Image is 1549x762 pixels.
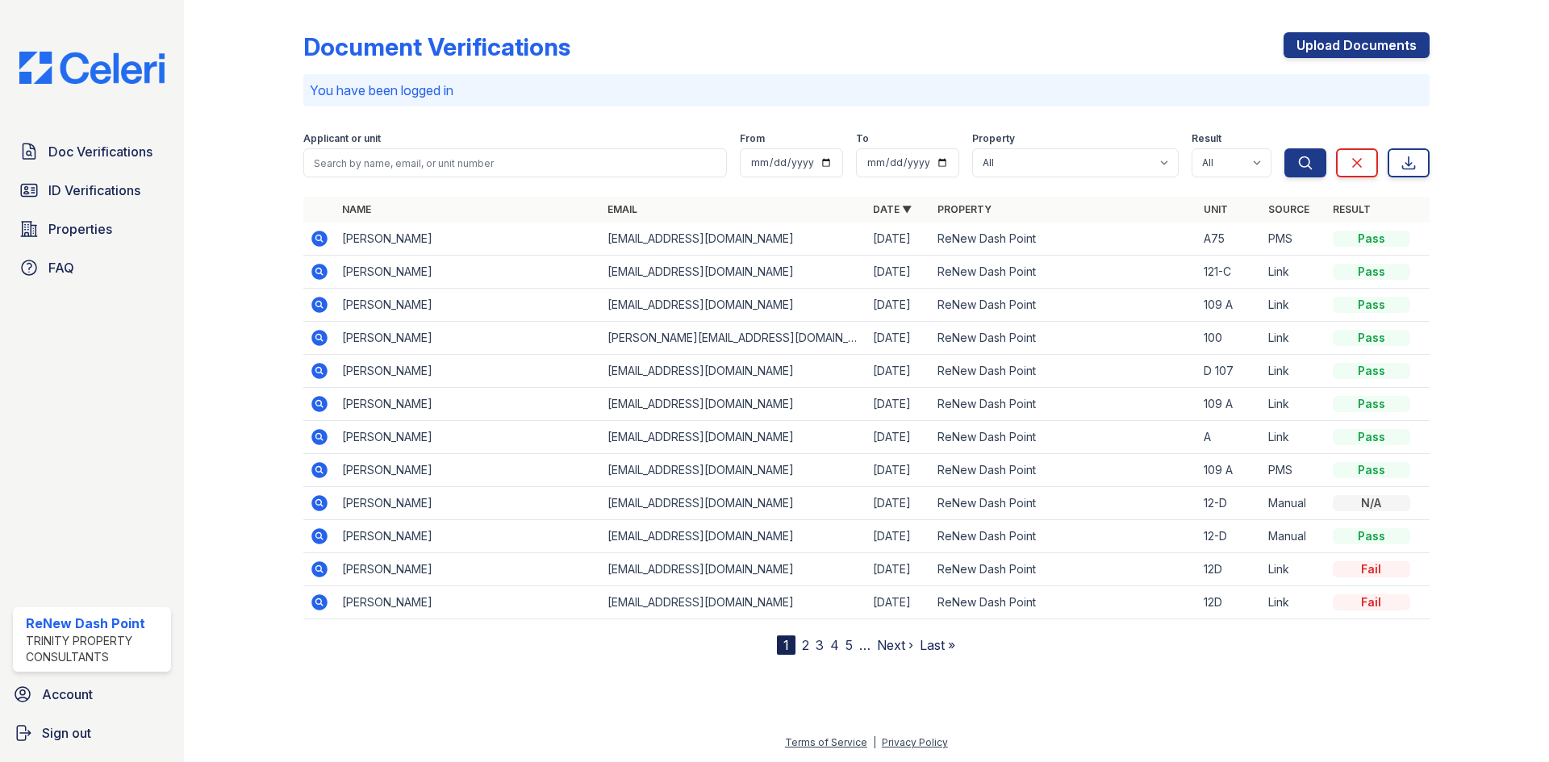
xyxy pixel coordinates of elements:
[785,736,867,748] a: Terms of Service
[601,421,866,454] td: [EMAIL_ADDRESS][DOMAIN_NAME]
[310,81,1423,100] p: You have been logged in
[601,289,866,322] td: [EMAIL_ADDRESS][DOMAIN_NAME]
[1192,132,1221,145] label: Result
[1333,264,1410,280] div: Pass
[1333,528,1410,544] div: Pass
[866,322,931,355] td: [DATE]
[6,678,177,710] a: Account
[931,256,1196,289] td: ReNew Dash Point
[1333,495,1410,511] div: N/A
[336,388,601,421] td: [PERSON_NAME]
[866,289,931,322] td: [DATE]
[13,213,171,245] a: Properties
[336,289,601,322] td: [PERSON_NAME]
[1197,289,1262,322] td: 109 A
[1262,520,1326,553] td: Manual
[601,553,866,586] td: [EMAIL_ADDRESS][DOMAIN_NAME]
[1197,553,1262,586] td: 12D
[877,637,913,653] a: Next ›
[1262,256,1326,289] td: Link
[866,388,931,421] td: [DATE]
[845,637,853,653] a: 5
[13,135,171,168] a: Doc Verifications
[607,203,637,215] a: Email
[26,614,165,633] div: ReNew Dash Point
[1197,520,1262,553] td: 12-D
[873,736,876,748] div: |
[48,219,112,239] span: Properties
[1262,553,1326,586] td: Link
[601,586,866,619] td: [EMAIL_ADDRESS][DOMAIN_NAME]
[931,553,1196,586] td: ReNew Dash Point
[1262,322,1326,355] td: Link
[882,736,948,748] a: Privacy Policy
[931,223,1196,256] td: ReNew Dash Point
[48,258,74,277] span: FAQ
[601,355,866,388] td: [EMAIL_ADDRESS][DOMAIN_NAME]
[1333,561,1410,577] div: Fail
[1333,429,1410,445] div: Pass
[866,223,931,256] td: [DATE]
[972,132,1015,145] label: Property
[1204,203,1228,215] a: Unit
[830,637,839,653] a: 4
[1197,355,1262,388] td: D 107
[866,487,931,520] td: [DATE]
[1262,289,1326,322] td: Link
[1197,256,1262,289] td: 121-C
[336,256,601,289] td: [PERSON_NAME]
[13,252,171,284] a: FAQ
[6,52,177,84] img: CE_Logo_Blue-a8612792a0a2168367f1c8372b55b34899dd931a85d93a1a3d3e32e68fde9ad4.png
[601,520,866,553] td: [EMAIL_ADDRESS][DOMAIN_NAME]
[1268,203,1309,215] a: Source
[1333,594,1410,610] div: Fail
[931,421,1196,454] td: ReNew Dash Point
[1197,223,1262,256] td: A75
[336,223,601,256] td: [PERSON_NAME]
[336,454,601,487] td: [PERSON_NAME]
[1262,388,1326,421] td: Link
[336,553,601,586] td: [PERSON_NAME]
[866,586,931,619] td: [DATE]
[777,635,795,655] div: 1
[931,289,1196,322] td: ReNew Dash Point
[866,454,931,487] td: [DATE]
[873,203,912,215] a: Date ▼
[1197,322,1262,355] td: 100
[6,717,177,749] a: Sign out
[601,388,866,421] td: [EMAIL_ADDRESS][DOMAIN_NAME]
[931,454,1196,487] td: ReNew Dash Point
[336,487,601,520] td: [PERSON_NAME]
[740,132,765,145] label: From
[303,132,381,145] label: Applicant or unit
[920,637,955,653] a: Last »
[1197,421,1262,454] td: A
[1197,487,1262,520] td: 12-D
[1284,32,1430,58] a: Upload Documents
[866,421,931,454] td: [DATE]
[336,520,601,553] td: [PERSON_NAME]
[1262,586,1326,619] td: Link
[1197,388,1262,421] td: 109 A
[1197,586,1262,619] td: 12D
[802,637,809,653] a: 2
[42,685,93,704] span: Account
[866,520,931,553] td: [DATE]
[601,487,866,520] td: [EMAIL_ADDRESS][DOMAIN_NAME]
[1262,454,1326,487] td: PMS
[1333,330,1410,346] div: Pass
[42,723,91,743] span: Sign out
[1262,487,1326,520] td: Manual
[336,421,601,454] td: [PERSON_NAME]
[48,181,140,200] span: ID Verifications
[13,174,171,206] a: ID Verifications
[1262,223,1326,256] td: PMS
[931,388,1196,421] td: ReNew Dash Point
[856,132,869,145] label: To
[866,355,931,388] td: [DATE]
[931,520,1196,553] td: ReNew Dash Point
[1197,454,1262,487] td: 109 A
[342,203,371,215] a: Name
[1262,421,1326,454] td: Link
